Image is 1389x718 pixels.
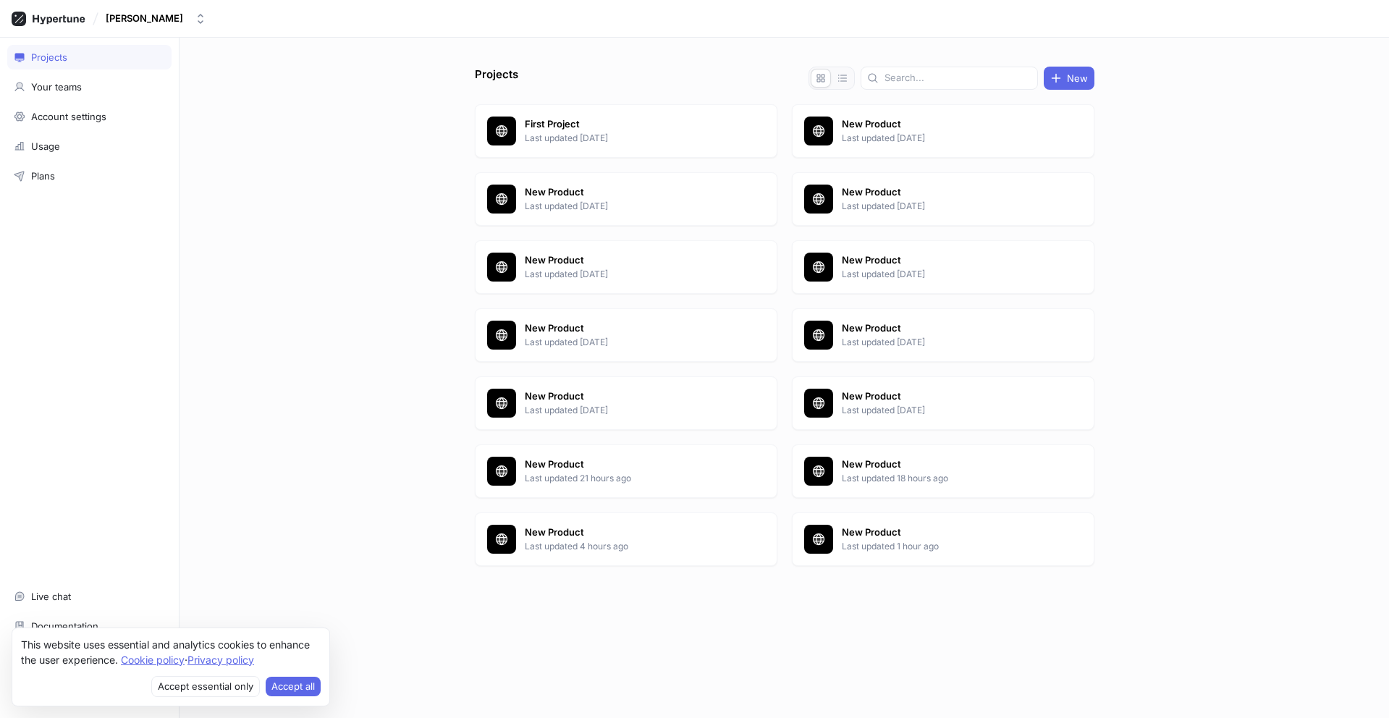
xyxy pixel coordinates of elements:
[31,170,55,182] div: Plans
[31,620,98,632] div: Documentation
[525,457,735,472] p: New Product
[842,253,1052,268] p: New Product
[842,336,1052,349] p: Last updated [DATE]
[266,677,321,697] button: Accept cookies
[31,111,106,122] div: Account settings
[842,540,1052,553] p: Last updated 1 hour ago
[7,45,172,69] a: Projects
[106,12,183,25] div: [PERSON_NAME]
[525,132,735,145] p: Last updated [DATE]
[525,268,735,281] p: Last updated [DATE]
[842,200,1052,213] p: Last updated [DATE]
[885,71,1031,85] input: Search...
[525,472,735,485] p: Last updated 21 hours ago
[475,67,518,90] p: Projects
[31,140,60,152] div: Usage
[525,404,735,417] p: Last updated [DATE]
[842,117,1052,132] p: New Product
[100,7,212,30] button: [PERSON_NAME]
[525,200,735,213] p: Last updated [DATE]
[842,389,1052,404] p: New Product
[842,457,1052,472] p: New Product
[525,253,735,268] p: New Product
[151,676,260,698] button: Decline cookies
[842,472,1052,485] p: Last updated 18 hours ago
[7,104,172,129] a: Account settings
[525,525,735,540] p: New Product
[525,540,735,553] p: Last updated 4 hours ago
[842,185,1052,200] p: New Product
[842,321,1052,336] p: New Product
[7,164,172,188] a: Plans
[31,591,71,602] div: Live chat
[525,321,735,336] p: New Product
[121,654,185,666] a: Cookie policy
[842,404,1052,417] p: Last updated [DATE]
[525,117,735,132] p: First Project
[842,268,1052,281] p: Last updated [DATE]
[842,525,1052,540] p: New Product
[525,185,735,200] p: New Product
[7,614,172,638] a: Documentation
[525,389,735,404] p: New Product
[31,51,67,63] div: Projects
[7,75,172,99] a: Your teams
[525,336,735,349] p: Last updated [DATE]
[21,637,321,667] div: This website uses essential and analytics cookies to enhance the user experience. ‧
[1044,67,1094,90] button: New
[31,81,82,93] div: Your teams
[187,654,254,666] a: Privacy policy
[1067,74,1088,83] span: New
[7,134,172,159] a: Usage
[842,132,1052,145] p: Last updated [DATE]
